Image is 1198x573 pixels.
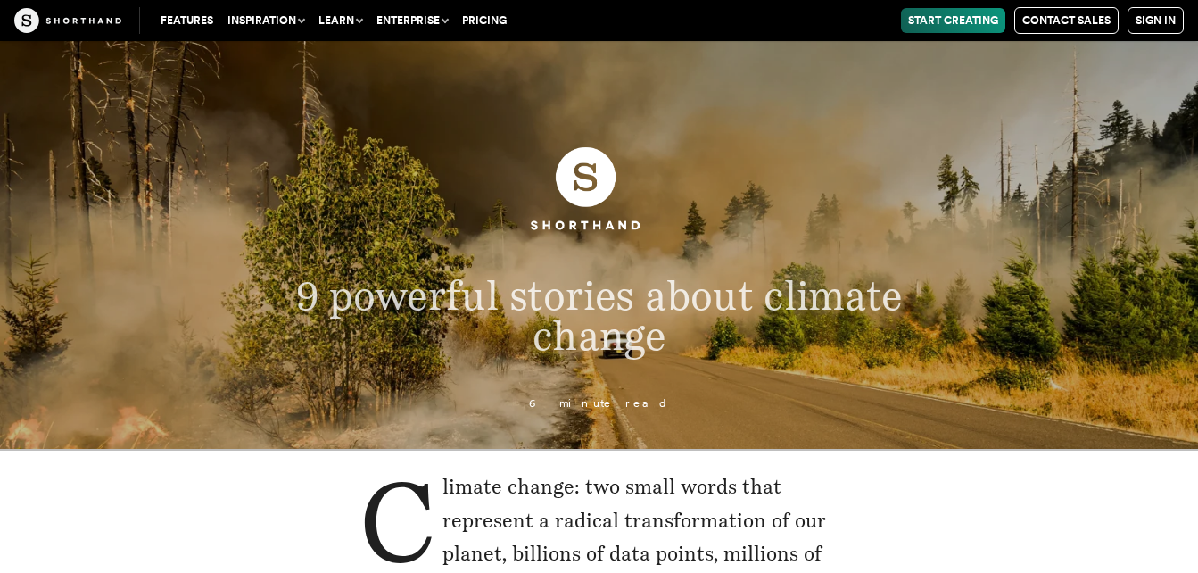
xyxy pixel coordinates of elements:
a: Contact Sales [1014,7,1119,34]
span: 9 powerful stories about climate change [295,270,902,359]
button: Inspiration [220,8,311,33]
img: The Craft [14,8,121,33]
a: Start Creating [901,8,1005,33]
p: 6 minute read [182,397,1015,410]
a: Features [153,8,220,33]
a: Sign in [1128,7,1184,34]
button: Enterprise [369,8,455,33]
a: Pricing [455,8,514,33]
button: Learn [311,8,369,33]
